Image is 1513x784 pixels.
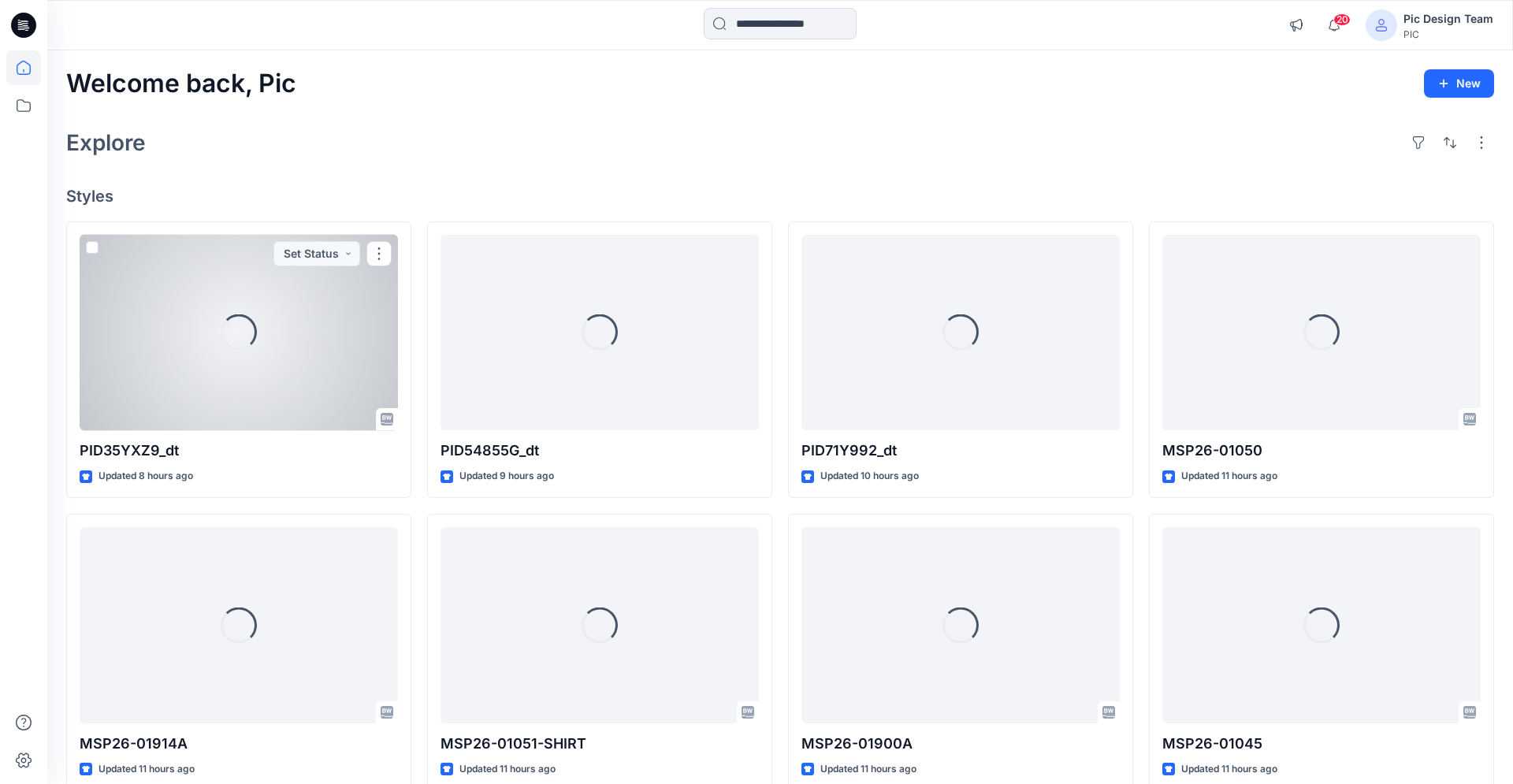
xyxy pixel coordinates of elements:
[441,440,759,462] p: PID54855G_dt
[66,69,296,98] h2: Welcome back, Pic
[1403,28,1493,40] div: PIC
[1403,9,1493,28] div: Pic Design Team
[66,187,1494,206] h4: Styles
[1333,13,1351,26] span: 20
[66,130,146,155] h2: Explore
[1162,733,1481,755] p: MSP26-01045
[459,468,554,485] p: Updated 9 hours ago
[459,761,556,778] p: Updated 11 hours ago
[801,440,1120,462] p: PID71Y992_dt
[820,761,916,778] p: Updated 11 hours ago
[801,733,1120,755] p: MSP26-01900A
[441,733,759,755] p: MSP26-01051-SHIRT
[820,468,919,485] p: Updated 10 hours ago
[1181,468,1277,485] p: Updated 11 hours ago
[80,733,398,755] p: MSP26-01914A
[99,468,193,485] p: Updated 8 hours ago
[1162,440,1481,462] p: MSP26-01050
[99,761,195,778] p: Updated 11 hours ago
[80,440,398,462] p: PID35YXZ9_dt
[1424,69,1494,98] button: New
[1181,761,1277,778] p: Updated 11 hours ago
[1375,19,1388,32] svg: avatar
